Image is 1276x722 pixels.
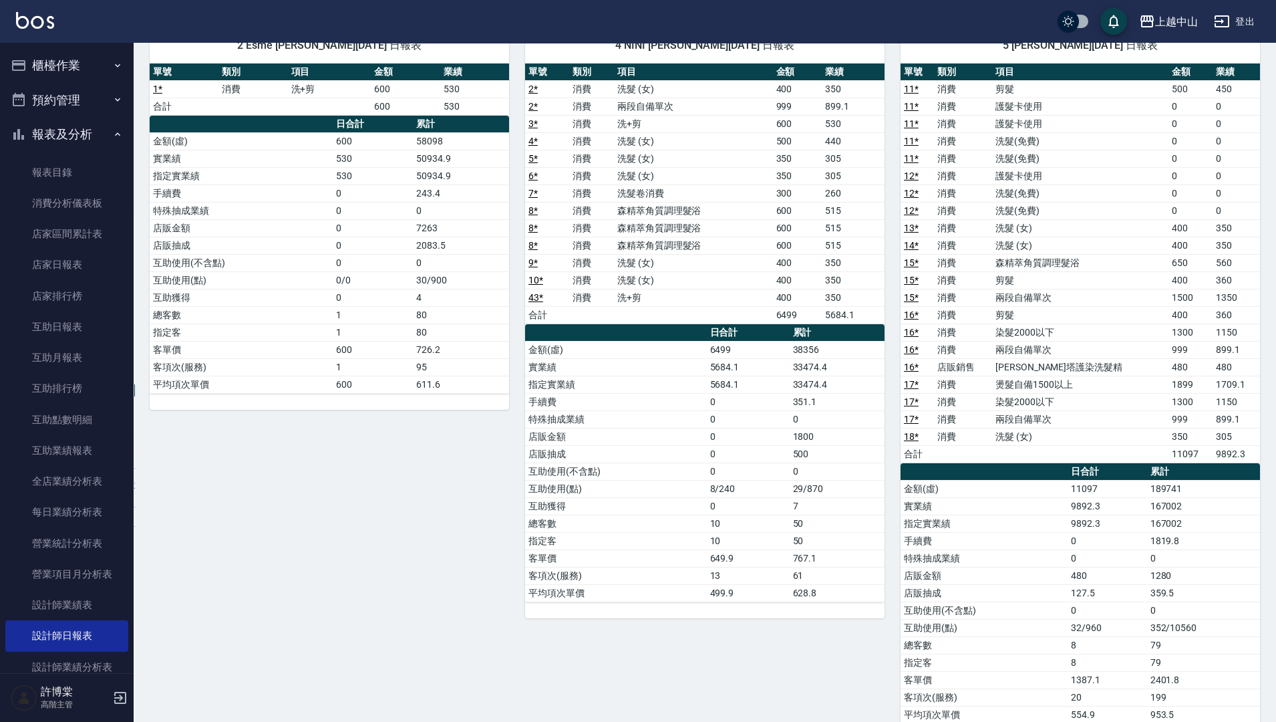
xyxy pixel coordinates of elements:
[5,652,128,683] a: 設計師業績分析表
[333,271,414,289] td: 0/0
[992,393,1168,410] td: 染髮2000以下
[901,480,1068,497] td: 金額(虛)
[992,254,1168,271] td: 森精萃角質調理髮浴
[773,202,822,219] td: 600
[1168,445,1213,463] td: 11097
[150,150,333,167] td: 實業績
[150,98,218,115] td: 合計
[1168,306,1213,324] td: 400
[1168,410,1213,428] td: 999
[992,64,1168,81] th: 項目
[5,281,128,312] a: 店家排行榜
[1213,237,1260,254] td: 350
[1168,150,1213,167] td: 0
[934,115,992,132] td: 消費
[333,341,414,358] td: 600
[1213,393,1260,410] td: 1150
[1213,98,1260,115] td: 0
[934,98,992,115] td: 消費
[413,324,509,341] td: 80
[992,185,1168,202] td: 洗髮(免費)
[16,12,54,29] img: Logo
[525,463,707,480] td: 互助使用(不含點)
[773,64,822,81] th: 金額
[1068,532,1147,550] td: 0
[1213,306,1260,324] td: 360
[569,80,613,98] td: 消費
[1168,393,1213,410] td: 1300
[614,167,773,185] td: 洗髮 (女)
[790,324,885,342] th: 累計
[11,685,37,711] img: Person
[525,410,707,428] td: 特殊抽成業績
[934,376,992,393] td: 消費
[569,185,613,202] td: 消費
[413,150,509,167] td: 50934.9
[707,532,790,550] td: 10
[822,98,885,115] td: 899.1
[822,306,885,324] td: 5684.1
[773,289,822,306] td: 400
[569,254,613,271] td: 消費
[992,219,1168,237] td: 洗髮 (女)
[917,39,1244,52] span: 5 [PERSON_NAME][DATE] 日報表
[413,289,509,306] td: 4
[901,515,1068,532] td: 指定實業績
[371,98,440,115] td: 600
[413,271,509,289] td: 30/900
[1168,202,1213,219] td: 0
[934,289,992,306] td: 消費
[525,393,707,410] td: 手續費
[150,376,333,393] td: 平均項次單價
[150,219,333,237] td: 店販金額
[707,497,790,515] td: 0
[5,48,128,83] button: 櫃檯作業
[569,237,613,254] td: 消費
[525,306,569,324] td: 合計
[773,98,822,115] td: 999
[150,202,333,219] td: 特殊抽成業績
[1168,185,1213,202] td: 0
[541,39,868,52] span: 4 NINI [PERSON_NAME][DATE] 日報表
[288,80,371,98] td: 洗+剪
[707,445,790,463] td: 0
[288,64,371,81] th: 項目
[1213,289,1260,306] td: 1350
[5,373,128,404] a: 互助排行榜
[333,132,414,150] td: 600
[707,358,790,376] td: 5684.1
[773,306,822,324] td: 6499
[790,480,885,497] td: 29/870
[614,254,773,271] td: 洗髮 (女)
[1168,115,1213,132] td: 0
[1213,341,1260,358] td: 899.1
[790,376,885,393] td: 33474.4
[934,202,992,219] td: 消費
[614,219,773,237] td: 森精萃角質調理髮浴
[150,324,333,341] td: 指定客
[992,341,1168,358] td: 兩段自備單次
[413,306,509,324] td: 80
[1155,13,1198,30] div: 上越中山
[413,202,509,219] td: 0
[707,376,790,393] td: 5684.1
[614,64,773,81] th: 項目
[934,80,992,98] td: 消費
[5,620,128,651] a: 設計師日報表
[773,185,822,202] td: 300
[614,80,773,98] td: 洗髮 (女)
[569,150,613,167] td: 消費
[1147,515,1260,532] td: 167002
[822,289,885,306] td: 350
[150,341,333,358] td: 客單價
[5,404,128,435] a: 互助點數明細
[1147,480,1260,497] td: 189741
[790,341,885,358] td: 38356
[525,480,707,497] td: 互助使用(點)
[333,324,414,341] td: 1
[707,480,790,497] td: 8/240
[333,376,414,393] td: 600
[614,237,773,254] td: 森精萃角質調理髮浴
[1147,497,1260,515] td: 167002
[1168,64,1213,81] th: 金額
